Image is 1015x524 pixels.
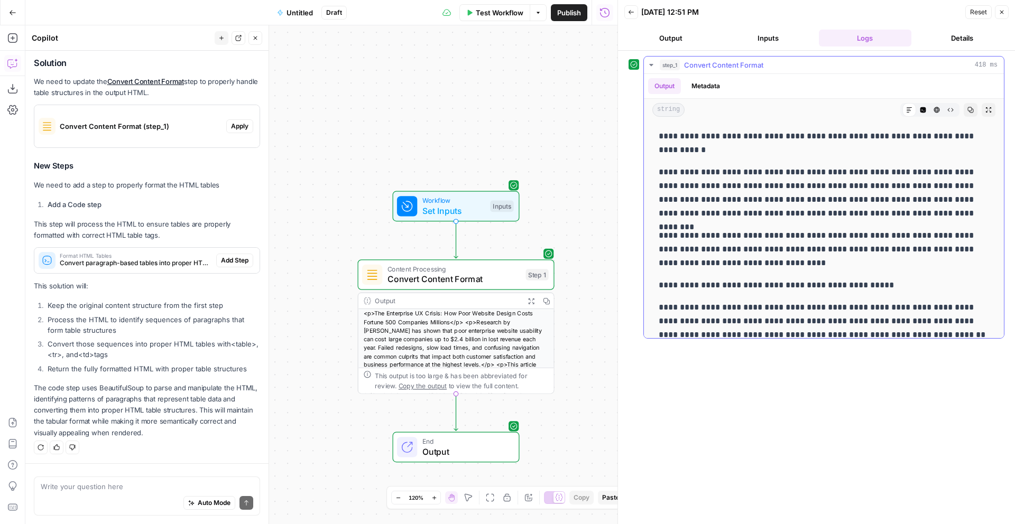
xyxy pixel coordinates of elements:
li: Keep the original content structure from the first step [45,300,260,311]
span: Draft [326,8,342,17]
div: Step 1 [526,269,549,280]
button: Publish [551,4,587,21]
button: Auto Mode [183,496,235,510]
button: Inputs [722,30,815,46]
button: Reset [965,5,992,19]
div: 418 ms [644,74,1004,338]
span: Convert Content Format [387,273,521,285]
h3: New Steps [34,159,260,173]
strong: Add a Code step [48,200,101,209]
button: Details [916,30,1009,46]
button: Test Workflow [459,4,530,21]
span: Convert Content Format [684,60,763,70]
p: We need to update the step to properly handle table structures in the output HTML. [34,76,260,98]
div: Copy [963,84,979,93]
p: We need to add a step to properly format the HTML tables [34,180,260,191]
span: step_1 [660,60,680,70]
span: Apply [231,121,248,131]
div: Content ProcessingConvert Content FormatStep 1Output<p>The Enterprise UX Crisis: How Poor Website... [358,259,555,394]
li: Return the fully formatted HTML with proper table structures [45,363,260,374]
li: Convert those sequences into proper HTML tables with <table> , <tr> , and <td> tags [45,339,260,360]
button: 418 ms [644,57,1004,73]
h2: Solution [34,58,260,68]
span: Test Workflow [476,7,523,18]
button: Output [648,78,681,94]
button: Metadata [685,78,726,94]
li: Process the HTML to identify sequences of paragraphs that form table structures [45,314,260,335]
div: WorkflowSet InputsInputs [358,191,555,222]
a: Convert Content Format [107,77,184,86]
span: Set Inputs [422,204,485,217]
div: EndOutput [358,432,555,463]
img: o3r9yhbrn24ooq0tey3lueqptmfj [366,268,379,281]
button: Output [624,30,717,46]
span: End [422,436,509,446]
span: Paste [602,493,620,502]
div: This output is too large & has been abbreviated for review. to view the full content. [375,370,549,390]
span: string [652,103,685,117]
div: Copilot [32,33,211,43]
span: Content Processing [387,264,521,274]
span: Auto Mode [198,498,230,508]
span: Convert Content Format (step_1) [60,121,222,132]
span: Publish [557,7,581,18]
span: Output [422,445,509,458]
span: Convert paragraph-based tables into proper HTML table structures [60,258,212,268]
g: Edge from step_1 to end [454,394,458,431]
p: The code step uses BeautifulSoup to parse and manipulate the HTML, identifying patterns of paragr... [34,382,260,438]
span: Add Step [221,256,248,265]
button: Copy [569,491,594,504]
button: Logs [819,30,912,46]
span: 120% [409,493,423,502]
span: Copy the output [398,382,446,389]
button: Untitled [271,4,319,21]
div: Output [375,296,520,306]
button: Add Step [216,254,253,267]
span: Copy [574,493,589,502]
span: Untitled [287,7,313,18]
button: Paste [598,491,624,504]
span: Format HTML Tables [60,253,212,258]
span: 418 ms [975,60,998,70]
span: Workflow [422,195,485,205]
p: This solution will: [34,280,260,292]
g: Edge from start to step_1 [454,221,458,258]
div: Inputs [490,201,513,212]
img: o3r9yhbrn24ooq0tey3lueqptmfj [39,118,56,135]
button: Apply [226,119,253,133]
p: This step will process the HTML to ensure tables are properly formatted with correct HTML table t... [34,219,260,241]
span: Reset [970,7,987,17]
